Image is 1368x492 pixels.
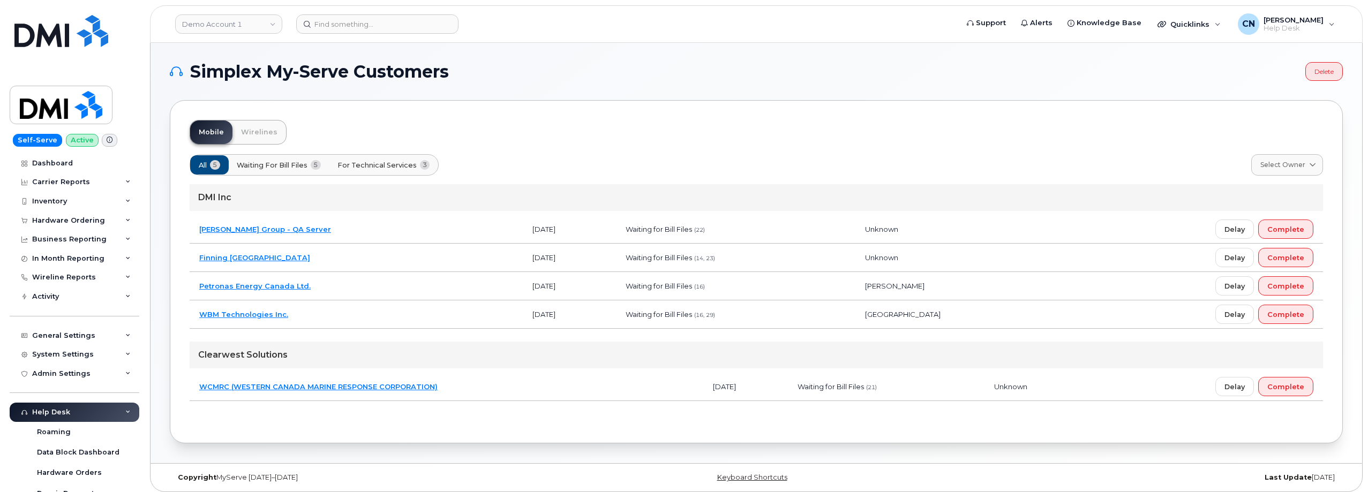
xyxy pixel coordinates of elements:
[1265,473,1312,481] strong: Last Update
[199,282,311,290] a: Petronas Energy Canada Ltd.
[199,310,288,319] a: WBM Technologies Inc.
[694,312,715,319] span: (16, 29)
[1260,160,1305,170] span: Select Owner
[420,160,430,170] span: 3
[1215,377,1254,396] button: Delay
[1258,248,1313,267] button: Complete
[199,382,438,391] a: WCMRC (WESTERN CANADA MARINE RESPONSE CORPORATION)
[1224,253,1245,263] span: Delay
[865,310,941,319] span: [GEOGRAPHIC_DATA]
[1258,305,1313,324] button: Complete
[1258,377,1313,396] button: Complete
[1215,276,1254,296] button: Delay
[237,160,307,170] span: Waiting for Bill Files
[190,342,1323,368] div: Clearwest Solutions
[952,473,1343,482] div: [DATE]
[178,473,216,481] strong: Copyright
[694,226,705,233] span: (22)
[626,310,692,319] span: Waiting for Bill Files
[523,272,616,300] td: [DATE]
[1258,219,1313,239] button: Complete
[190,120,232,144] a: Mobile
[1224,281,1245,291] span: Delay
[199,225,331,233] a: [PERSON_NAME] Group - QA Server
[337,160,417,170] span: For Technical Services
[626,253,692,262] span: Waiting for Bill Files
[170,473,561,482] div: MyServe [DATE]–[DATE]
[1224,309,1245,320] span: Delay
[798,382,864,391] span: Waiting for Bill Files
[626,225,692,233] span: Waiting for Bill Files
[1224,382,1245,392] span: Delay
[694,283,705,290] span: (16)
[626,282,692,290] span: Waiting for Bill Files
[1258,276,1313,296] button: Complete
[1267,382,1304,392] span: Complete
[703,373,788,401] td: [DATE]
[1267,281,1304,291] span: Complete
[865,253,898,262] span: Unknown
[1305,62,1343,81] a: Delete
[190,184,1323,211] div: DMI Inc
[1224,224,1245,234] span: Delay
[523,244,616,272] td: [DATE]
[311,160,321,170] span: 5
[523,300,616,329] td: [DATE]
[1215,219,1254,239] button: Delay
[523,215,616,244] td: [DATE]
[865,282,924,290] span: [PERSON_NAME]
[994,382,1027,391] span: Unknown
[1215,248,1254,267] button: Delay
[1215,305,1254,324] button: Delay
[866,384,877,391] span: (21)
[190,64,449,80] span: Simplex My-Serve Customers
[865,225,898,233] span: Unknown
[1267,224,1304,234] span: Complete
[1251,154,1323,176] a: Select Owner
[694,255,715,262] span: (14, 23)
[717,473,787,481] a: Keyboard Shortcuts
[199,253,310,262] a: Finning [GEOGRAPHIC_DATA]
[1267,309,1304,320] span: Complete
[1267,253,1304,263] span: Complete
[232,120,286,144] a: Wirelines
